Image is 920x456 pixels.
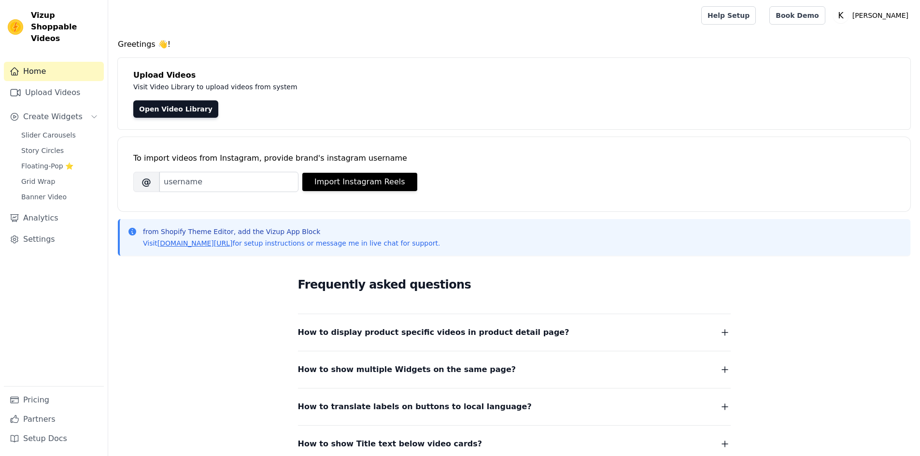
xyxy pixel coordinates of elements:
button: How to show multiple Widgets on the same page? [298,363,731,376]
h2: Frequently asked questions [298,275,731,294]
button: How to translate labels on buttons to local language? [298,400,731,414]
a: Grid Wrap [15,175,104,188]
p: Visit for setup instructions or message me in live chat for support. [143,238,440,248]
button: Create Widgets [4,107,104,126]
text: K [838,11,844,20]
a: Upload Videos [4,83,104,102]
p: Visit Video Library to upload videos from system [133,81,566,93]
a: Banner Video [15,190,104,204]
p: from Shopify Theme Editor, add the Vizup App Block [143,227,440,236]
div: To import videos from Instagram, provide brand's instagram username [133,152,895,164]
button: How to display product specific videos in product detail page? [298,326,731,339]
a: Open Video Library [133,100,218,118]
a: Analytics [4,208,104,228]
a: Floating-Pop ⭐ [15,159,104,173]
a: Home [4,62,104,81]
a: Book Demo [769,6,825,25]
span: How to display product specific videos in product detail page? [298,326,569,339]
h4: Upload Videos [133,69,895,81]
a: Pricing [4,390,104,410]
a: Story Circles [15,144,104,157]
button: K [PERSON_NAME] [833,7,912,24]
img: Vizup [8,19,23,35]
span: Floating-Pop ⭐ [21,161,73,171]
span: Story Circles [21,146,64,155]
span: How to show Title text below video cards? [298,437,482,451]
span: Grid Wrap [21,177,55,186]
span: @ [133,172,159,192]
h4: Greetings 👋! [118,39,910,50]
span: Create Widgets [23,111,83,123]
a: Slider Carousels [15,128,104,142]
a: Settings [4,230,104,249]
a: Help Setup [701,6,756,25]
button: Import Instagram Reels [302,173,417,191]
input: username [159,172,298,192]
a: [DOMAIN_NAME][URL] [157,239,233,247]
a: Partners [4,410,104,429]
p: [PERSON_NAME] [849,7,912,24]
span: Banner Video [21,192,67,202]
span: How to translate labels on buttons to local language? [298,400,532,414]
span: Slider Carousels [21,130,76,140]
button: How to show Title text below video cards? [298,437,731,451]
a: Setup Docs [4,429,104,448]
span: How to show multiple Widgets on the same page? [298,363,516,376]
span: Vizup Shoppable Videos [31,10,100,44]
